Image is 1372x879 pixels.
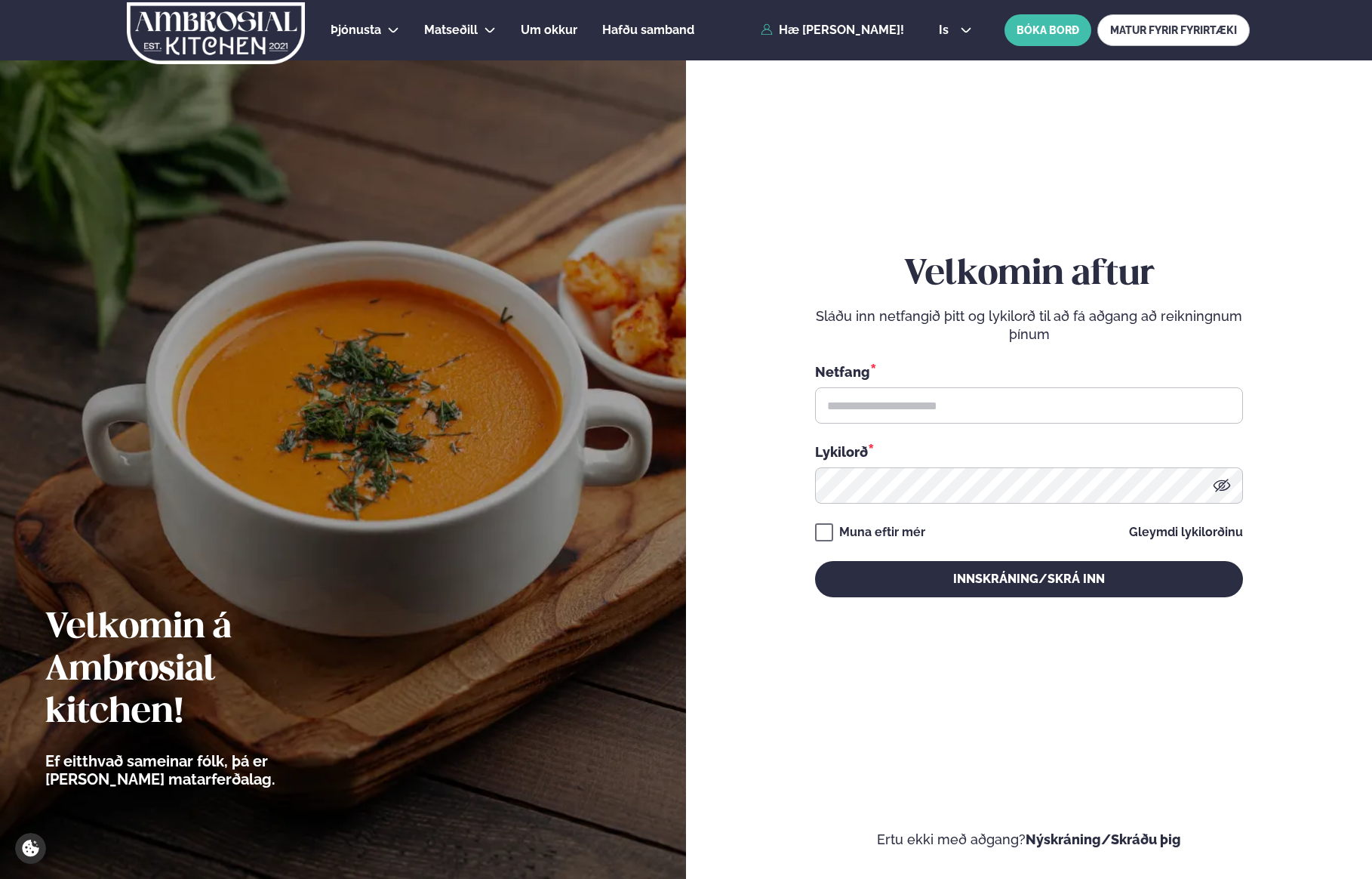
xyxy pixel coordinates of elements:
a: MATUR FYRIR FYRIRTÆKI [1097,14,1250,46]
a: Nýskráning/Skráðu þig [1026,831,1181,847]
a: Þjónusta [331,21,381,39]
a: Matseðill [424,21,478,39]
span: Þjónusta [331,23,381,37]
p: Ef eitthvað sameinar fólk, þá er [PERSON_NAME] matarferðalag. [45,752,358,788]
button: BÓKA BORÐ [1004,14,1091,46]
div: Netfang [815,362,1243,381]
span: Matseðill [424,23,478,37]
a: Cookie settings [15,833,46,864]
a: Hafðu samband [602,21,694,39]
span: Um okkur [521,23,577,37]
p: Ertu ekki með aðgang? [731,831,1327,849]
button: is [927,24,983,36]
img: logo [126,2,306,64]
span: is [939,24,953,36]
span: Hafðu samband [602,23,694,37]
h2: Velkomin aftur [815,254,1243,296]
a: Hæ [PERSON_NAME]! [761,23,904,37]
a: Gleymdi lykilorðinu [1129,526,1243,538]
div: Lykilorð [815,442,1243,461]
a: Um okkur [521,21,577,39]
p: Sláðu inn netfangið þitt og lykilorð til að fá aðgang að reikningnum þínum [815,307,1243,344]
button: Innskráning/Skrá inn [815,561,1243,597]
h2: Velkomin á Ambrosial kitchen! [45,607,358,734]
